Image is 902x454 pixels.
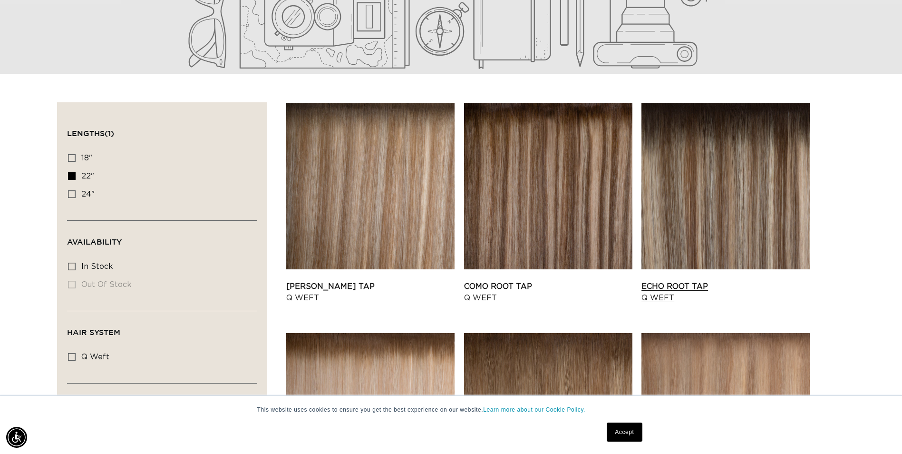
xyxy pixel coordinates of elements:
[67,221,257,255] summary: Availability (0 selected)
[67,112,257,147] summary: Lengths (1 selected)
[67,237,122,246] span: Availability
[641,281,810,304] a: Echo Root Tap Q Weft
[67,129,114,138] span: Lengths
[81,172,94,180] span: 22"
[286,281,455,304] a: [PERSON_NAME] Tap Q Weft
[81,190,95,198] span: 24"
[6,427,27,448] div: Accessibility Menu
[67,384,257,418] summary: Color Shades (1 selected)
[483,406,585,413] a: Learn more about our Cookie Policy.
[854,408,902,454] iframe: Chat Widget
[464,281,632,304] a: Como Root Tap Q Weft
[81,263,113,270] span: In stock
[67,328,120,336] span: Hair System
[607,423,642,442] a: Accept
[257,405,645,414] p: This website uses cookies to ensure you get the best experience on our website.
[67,311,257,345] summary: Hair System (0 selected)
[105,129,114,138] span: (1)
[81,154,92,162] span: 18"
[81,353,109,361] span: q weft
